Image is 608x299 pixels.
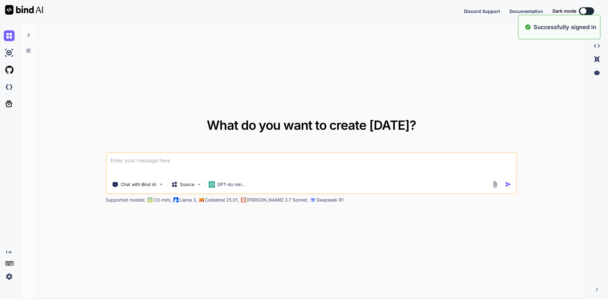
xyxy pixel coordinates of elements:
[247,197,308,203] p: [PERSON_NAME] 3.7 Sonnet,
[180,197,197,203] p: Llama 3,
[510,8,543,15] button: Documentation
[5,5,43,15] img: Bind AI
[196,182,202,187] img: Pick Models
[241,197,246,202] img: claude
[534,23,596,31] p: Successfully signed in
[106,197,145,203] p: Supported models:
[505,181,512,188] img: icon
[464,9,500,14] span: Discord Support
[207,117,416,133] span: What do you want to create [DATE]?
[147,197,152,202] img: GPT-4
[208,181,215,188] img: GPT-4o mini
[205,197,239,203] p: Codestral 25.01,
[4,271,15,282] img: settings
[4,30,15,41] img: chat
[317,197,344,203] p: Deepseek R1
[510,9,543,14] span: Documentation
[158,182,164,187] img: Pick Tools
[199,198,204,202] img: Mistral-AI
[180,181,194,188] p: Source
[4,47,15,58] img: ai-studio
[154,197,171,203] p: O3-mini,
[464,8,500,15] button: Discord Support
[217,181,244,188] p: GPT-4o min..
[553,8,576,14] span: Dark mode
[310,197,315,202] img: claude
[491,181,499,188] img: attachment
[173,197,178,202] img: Llama2
[121,181,156,188] p: Chat with Bind AI
[525,23,531,31] img: alert
[4,65,15,75] img: githubLight
[4,82,15,92] img: darkCloudIdeIcon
